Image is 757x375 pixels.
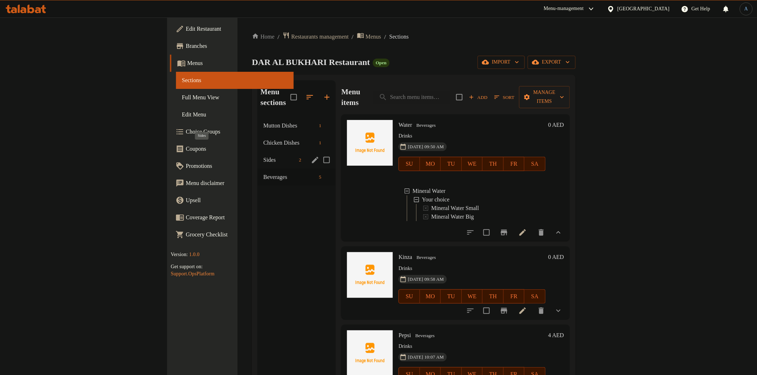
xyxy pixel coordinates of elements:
a: Coupons [170,140,293,157]
button: TU [441,289,461,304]
img: Water [347,120,393,166]
span: import [483,58,519,67]
span: TU [444,291,459,302]
span: Select all sections [286,90,301,105]
button: delete [533,224,550,241]
span: Select to update [479,225,494,240]
a: Grocery Checklist [170,226,293,243]
span: Edit Restaurant [186,25,288,33]
button: WE [462,157,483,171]
span: WE [465,159,480,169]
button: delete [533,302,550,319]
span: Coverage Report [186,213,288,222]
a: Menus [170,55,293,72]
li: / [384,32,386,41]
a: Coverage Report [170,209,293,226]
button: show more [550,224,567,241]
div: Menu-management [544,5,584,13]
span: Select to update [479,303,494,318]
a: Restaurants management [283,32,348,41]
h2: Menu items [341,86,364,108]
span: Sides [263,156,296,164]
span: 1.0.0 [189,252,200,257]
button: TH [483,157,503,171]
span: 1 [316,140,324,146]
a: Menus [357,32,381,41]
span: Sort items [490,92,519,103]
a: Edit menu item [518,306,527,315]
div: items [316,121,324,130]
button: SU [399,289,420,304]
span: [DATE] 09:50 AM [405,144,446,150]
div: items [316,173,324,181]
span: Open [373,60,389,66]
button: edit [310,155,321,165]
a: Menu disclaimer [170,175,293,192]
button: SU [399,157,420,171]
span: [DATE] 09:58 AM [405,276,446,283]
button: import [478,56,525,69]
button: SA [524,157,545,171]
span: Chicken Dishes [263,139,316,147]
span: Sections [182,76,288,85]
span: Add item [467,92,490,103]
span: 2 [296,157,304,164]
span: Water [399,122,412,128]
a: Support.OpsPlatform [171,271,214,276]
a: Edit Restaurant [170,20,293,37]
div: items [316,139,324,147]
span: Upsell [186,196,288,205]
svg: Show Choices [554,306,563,315]
a: Full Menu View [176,89,293,106]
span: Mineral Water [412,187,445,195]
button: FR [504,289,524,304]
span: Branches [186,42,288,50]
button: Add [467,92,490,103]
div: Beverages [414,254,439,262]
a: Sections [176,72,293,89]
p: Drinks [399,342,545,351]
span: DAR AL BUKHARI Restaurant [252,57,370,67]
div: Chicken Dishes1 [258,134,336,151]
span: MO [423,159,438,169]
span: Sections [389,32,409,41]
button: Branch-specific-item [495,302,513,319]
span: Beverages [414,121,439,130]
button: Sort [493,92,516,103]
button: Manage items [519,86,570,108]
span: Mutton Dishes [263,121,316,130]
span: Restaurants management [291,32,348,41]
span: SU [402,159,417,169]
span: Beverages [263,173,316,181]
div: Open [373,59,389,67]
span: Version: [171,252,188,257]
span: SA [527,159,542,169]
p: Drinks [399,132,545,141]
span: A [744,5,748,13]
svg: Show Choices [554,228,563,237]
span: Mineral Water Small [431,204,479,212]
button: WE [462,289,483,304]
button: FR [504,157,524,171]
div: Beverages5 [258,169,336,186]
nav: Menu sections [258,114,336,189]
span: WE [465,291,480,302]
a: Upsell [170,192,293,209]
div: Beverages [412,331,438,340]
h6: 0 AED [548,120,564,130]
span: Select section [452,90,467,105]
a: Promotions [170,157,293,175]
span: TU [444,159,459,169]
span: Choice Groups [186,127,288,136]
button: sort-choices [462,302,479,319]
a: Branches [170,37,293,55]
input: search [373,91,450,104]
div: Sides2edit [258,151,336,169]
span: 1 [316,122,324,129]
button: TU [441,157,461,171]
button: Branch-specific-item [495,224,513,241]
span: TH [485,291,500,302]
div: items [296,156,304,164]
